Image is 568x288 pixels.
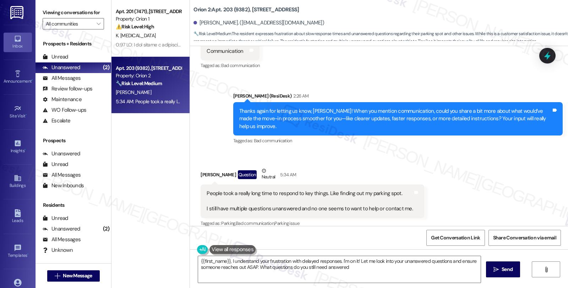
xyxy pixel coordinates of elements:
[193,31,231,37] strong: 🔧 Risk Level: Medium
[43,171,81,179] div: All Messages
[207,190,413,212] div: People took a really long time to respond to key things. Like finding out my parking spot. I stil...
[254,138,292,144] span: Bad communication
[116,8,181,15] div: Apt. 201 (7471), [STREET_ADDRESS]
[116,98,503,105] div: 5:34 AM: People took a really long time to respond to key things. Like finding out my parking spo...
[4,103,32,122] a: Site Visit •
[486,261,520,277] button: Send
[493,267,499,272] i: 
[43,106,86,114] div: WO Follow-ups
[201,218,424,228] div: Tagged as:
[221,220,236,226] span: Parking ,
[116,89,151,95] span: [PERSON_NAME]
[233,135,563,146] div: Tagged as:
[4,207,32,226] a: Leads
[116,32,155,39] span: K. [MEDICAL_DATA]
[426,230,485,246] button: Get Conversation Link
[4,137,32,156] a: Insights •
[35,40,111,48] div: Prospects + Residents
[55,273,60,279] i: 
[43,53,68,61] div: Unread
[35,201,111,209] div: Residents
[43,150,80,157] div: Unanswered
[544,267,549,272] i: 
[43,161,68,168] div: Unread
[291,92,308,100] div: 2:26 AM
[43,117,70,124] div: Escalate
[43,182,84,189] div: New Inbounds
[201,167,424,184] div: [PERSON_NAME]
[32,78,33,83] span: •
[201,60,260,71] div: Tagged as:
[4,242,32,261] a: Templates •
[221,62,260,68] span: Bad communication
[43,74,81,82] div: All Messages
[488,230,561,246] button: Share Conversation via email
[63,272,92,279] span: New Message
[27,252,28,257] span: •
[101,62,111,73] div: (2)
[274,220,299,226] span: Parking issue
[116,15,181,23] div: Property: Orion 1
[43,64,80,71] div: Unanswered
[260,167,277,182] div: Neutral
[43,215,68,222] div: Unread
[43,96,82,103] div: Maintenance
[502,266,513,273] span: Send
[198,256,481,283] textarea: {{first_name}}, I understand your frustration with delayed responses. I'm on it! Let me look into...
[193,30,568,45] span: : The resident expresses frustration about slow response times and unanswered questions regarding...
[10,6,25,19] img: ResiDesk Logo
[233,92,563,102] div: [PERSON_NAME] (ResiDesk)
[43,7,104,18] label: Viewing conversations for
[4,172,32,191] a: Buildings
[43,247,73,254] div: Unknown
[47,270,100,282] button: New Message
[43,85,92,93] div: Review follow-ups
[239,107,551,130] div: Thanks again for letting us know, [PERSON_NAME]! When you mention communication, could you share ...
[116,23,154,30] strong: ⚠️ Risk Level: High
[116,72,181,79] div: Property: Orion 2
[46,18,93,29] input: All communities
[97,21,100,27] i: 
[238,170,257,179] div: Question
[43,225,80,233] div: Unanswered
[4,33,32,52] a: Inbox
[278,171,296,178] div: 5:34 AM
[193,19,324,27] div: [PERSON_NAME]. ([EMAIL_ADDRESS][DOMAIN_NAME])
[26,112,27,117] span: •
[24,147,26,152] span: •
[116,80,162,87] strong: 🔧 Risk Level: Medium
[431,234,480,242] span: Get Conversation Link
[207,48,243,55] div: Communication
[193,6,299,13] b: Orion 2: Apt. 203 (9382), [STREET_ADDRESS]
[43,236,81,243] div: All Messages
[101,223,111,234] div: (2)
[35,137,111,144] div: Prospects
[116,65,181,72] div: Apt. 203 (9382), [STREET_ADDRESS]
[236,220,274,226] span: Bad communication ,
[493,234,556,242] span: Share Conversation via email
